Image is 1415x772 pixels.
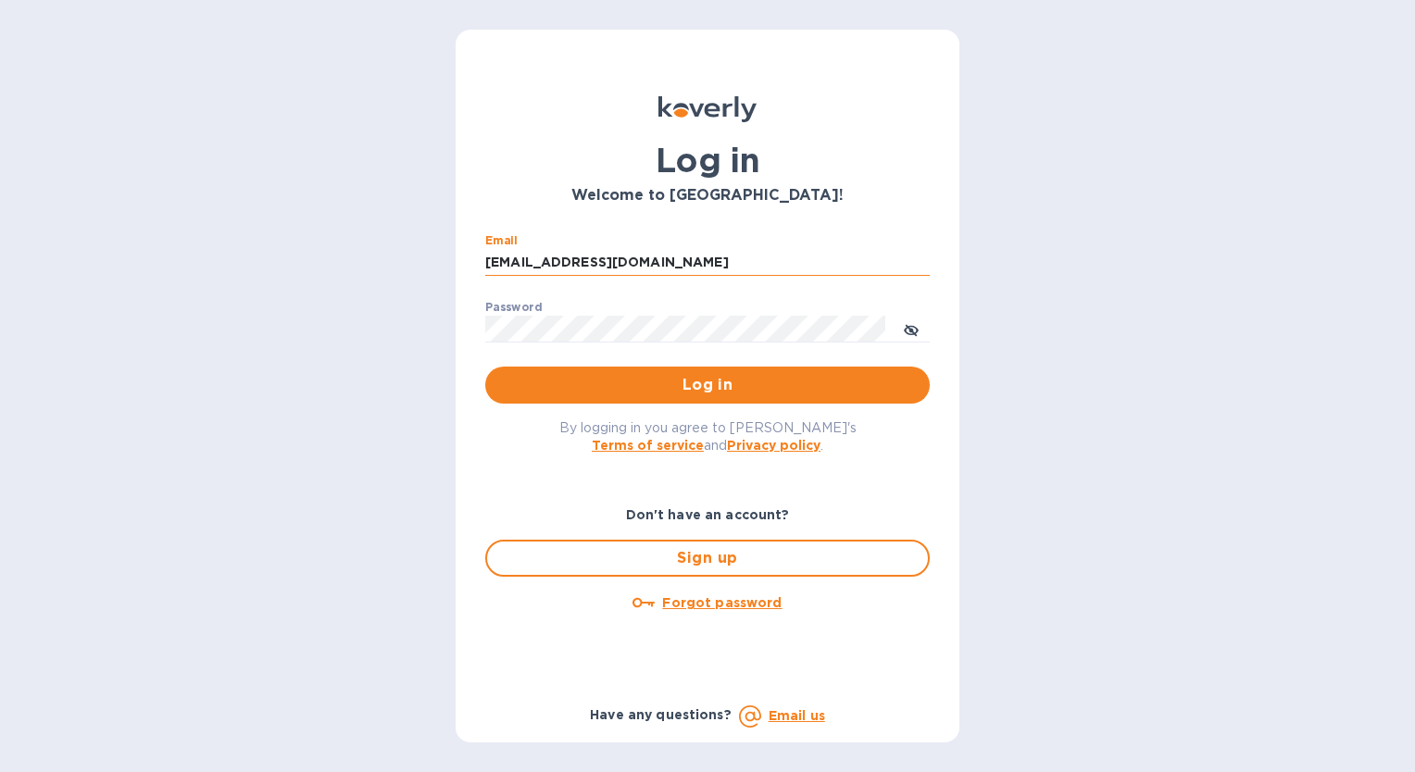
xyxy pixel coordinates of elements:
[485,235,518,246] label: Email
[485,249,930,277] input: Enter email address
[485,302,542,313] label: Password
[500,374,915,396] span: Log in
[485,540,930,577] button: Sign up
[485,367,930,404] button: Log in
[662,595,782,610] u: Forgot password
[893,310,930,347] button: toggle password visibility
[559,420,857,453] span: By logging in you agree to [PERSON_NAME]'s and .
[727,438,820,453] a: Privacy policy
[590,707,732,722] b: Have any questions?
[658,96,757,122] img: Koverly
[626,507,790,522] b: Don't have an account?
[592,438,704,453] a: Terms of service
[485,187,930,205] h3: Welcome to [GEOGRAPHIC_DATA]!
[769,708,825,723] a: Email us
[485,141,930,180] h1: Log in
[502,547,913,569] span: Sign up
